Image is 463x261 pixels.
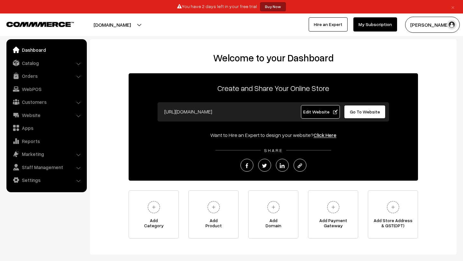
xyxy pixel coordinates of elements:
[145,198,163,216] img: plus.svg
[8,70,85,82] a: Orders
[8,57,85,69] a: Catalog
[8,96,85,108] a: Customers
[129,131,418,139] div: Want to Hire an Expert to design your website?
[129,82,418,94] p: Create and Share Your Online Store
[8,174,85,186] a: Settings
[265,198,282,216] img: plus.svg
[6,22,74,27] img: COMMMERCE
[308,190,358,239] a: Add PaymentGateway
[96,52,450,64] h2: Welcome to your Dashboard
[71,17,153,33] button: [DOMAIN_NAME]
[205,198,222,216] img: plus.svg
[8,109,85,121] a: Website
[8,135,85,147] a: Reports
[2,2,461,11] div: You have 2 days left in your free trial
[324,198,342,216] img: plus.svg
[308,218,358,231] span: Add Payment Gateway
[353,17,397,32] a: My Subscription
[129,218,178,231] span: Add Category
[249,218,298,231] span: Add Domain
[8,83,85,95] a: WebPOS
[368,218,418,231] span: Add Store Address & GST(OPT)
[129,190,179,239] a: AddCategory
[449,3,457,11] a: ×
[350,109,380,114] span: Go To Website
[8,122,85,134] a: Apps
[405,17,460,33] button: [PERSON_NAME]
[313,132,336,138] a: Click Here
[447,20,457,30] img: user
[8,161,85,173] a: Staff Management
[261,148,286,153] span: SHARE
[8,44,85,56] a: Dashboard
[260,2,286,11] a: Buy Now
[368,190,418,239] a: Add Store Address& GST(OPT)
[344,105,386,119] a: Go To Website
[8,148,85,160] a: Marketing
[248,190,298,239] a: AddDomain
[309,17,348,32] a: Hire an Expert
[188,190,239,239] a: AddProduct
[384,198,402,216] img: plus.svg
[189,218,238,231] span: Add Product
[6,20,63,28] a: COMMMERCE
[303,109,338,114] span: Edit Website
[301,105,340,119] a: Edit Website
